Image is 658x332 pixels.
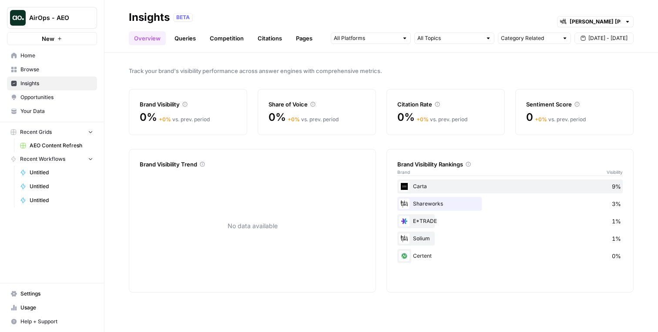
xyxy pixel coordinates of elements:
[30,196,93,204] span: Untitled
[30,142,93,149] span: AEO Content Refresh
[7,104,97,118] a: Your Data
[588,34,628,42] span: [DATE] - [DATE]
[159,116,210,123] div: vs. prev. period
[612,234,621,243] span: 1%
[42,34,54,43] span: New
[288,116,300,123] span: + 0 %
[416,116,429,123] span: + 0 %
[7,49,97,63] a: Home
[416,116,467,123] div: vs. prev. period
[129,31,166,45] a: Overview
[397,249,623,263] div: Certent
[7,32,97,45] button: New
[29,13,82,22] span: AirOps - AEO
[397,179,623,193] div: Carta
[397,169,410,176] span: Brand
[16,179,97,193] a: Untitled
[7,301,97,315] a: Usage
[417,34,482,43] input: All Topics
[140,110,157,124] span: 0%
[30,183,93,190] span: Untitled
[397,214,623,228] div: E*TRADE
[20,155,65,163] span: Recent Workflows
[607,169,623,176] span: Visibility
[574,33,634,44] button: [DATE] - [DATE]
[7,153,97,166] button: Recent Workflows
[570,17,621,26] input: Morgan Stanley at Work
[159,116,171,123] span: + 0 %
[269,110,286,124] span: 0%
[20,304,93,312] span: Usage
[20,93,93,101] span: Opportunities
[7,126,97,139] button: Recent Grids
[399,233,410,244] img: gsu0kqis17fws64gusb3kkshz5m0
[20,128,52,136] span: Recent Grids
[397,110,415,124] span: 0%
[612,217,621,226] span: 1%
[7,315,97,329] button: Help + Support
[397,232,623,246] div: Solium
[20,318,93,325] span: Help + Support
[16,193,97,207] a: Untitled
[612,252,621,260] span: 0%
[20,80,93,87] span: Insights
[526,100,623,109] div: Sentiment Score
[252,31,287,45] a: Citations
[7,287,97,301] a: Settings
[397,197,623,211] div: Shareworks
[269,100,365,109] div: Share of Voice
[205,31,249,45] a: Competition
[7,7,97,29] button: Workspace: AirOps - AEO
[20,290,93,298] span: Settings
[129,10,170,24] div: Insights
[7,90,97,104] a: Opportunities
[7,63,97,76] a: Browse
[140,100,236,109] div: Brand Visibility
[20,107,93,115] span: Your Data
[173,13,193,22] div: BETA
[140,170,365,282] div: No data available
[535,116,547,123] span: + 0 %
[535,116,586,123] div: vs. prev. period
[20,66,93,73] span: Browse
[501,34,558,43] input: Category Related
[140,160,365,169] div: Brand Visibility Trend
[30,169,93,176] span: Untitled
[10,10,26,26] img: AirOps - AEO Logo
[7,76,97,90] a: Insights
[399,181,410,192] img: c35yeiwf0qjehltklbh57st2xhbo
[16,166,97,179] a: Untitled
[288,116,339,123] div: vs. prev. period
[399,216,410,226] img: f9jy1kbqirk62ko6bhaurha3fo9x
[20,52,93,60] span: Home
[334,34,398,43] input: All Platforms
[397,160,623,169] div: Brand Visibility Rankings
[16,139,97,153] a: AEO Content Refresh
[169,31,201,45] a: Queries
[526,110,533,124] span: 0
[399,251,410,261] img: 2vxoi866l1l8xpaaavmhv0dzd8ba
[291,31,318,45] a: Pages
[397,100,494,109] div: Citation Rate
[612,182,621,191] span: 9%
[129,66,634,75] span: Track your brand's visibility performance across answer engines with comprehensive metrics.
[612,199,621,208] span: 3%
[399,199,410,209] img: m87i3pytwzu9d7629hz0batfjj1p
